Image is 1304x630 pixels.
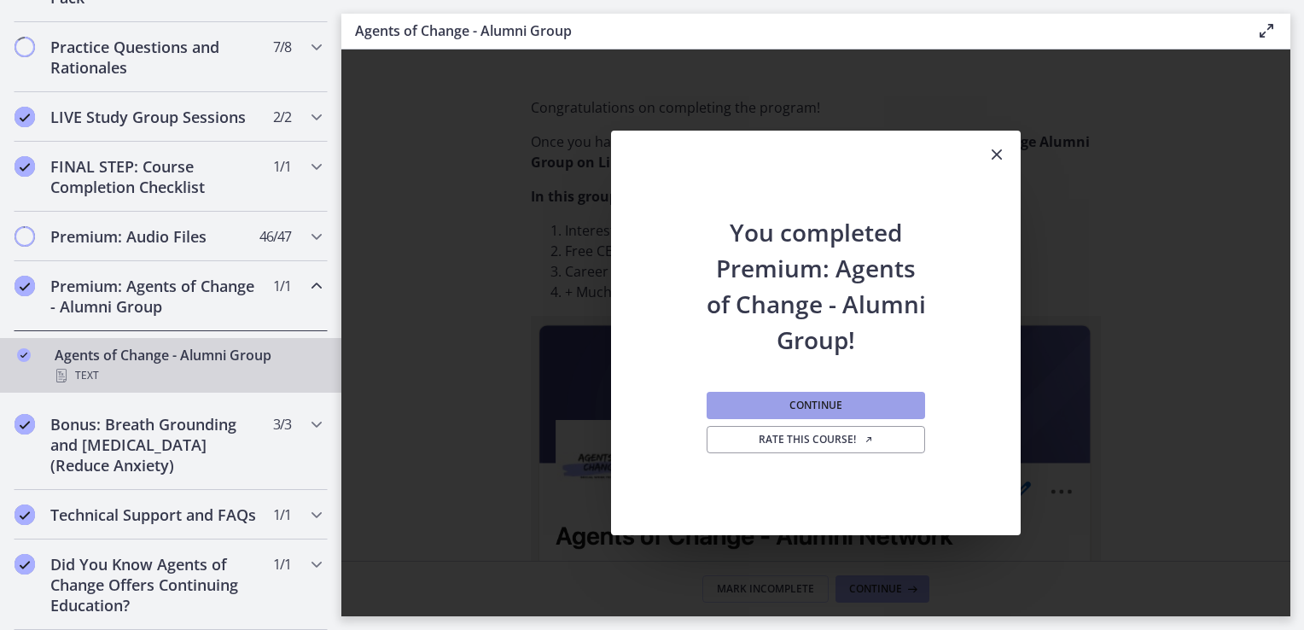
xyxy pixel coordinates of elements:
[355,20,1229,41] h3: Agents of Change - Alumni Group
[707,426,925,453] a: Rate this course! Opens in a new window
[273,37,291,57] span: 7 / 8
[759,433,874,446] span: Rate this course!
[703,180,929,358] h2: You completed Premium: Agents of Change - Alumni Group!
[15,107,35,127] i: Completed
[273,276,291,296] span: 1 / 1
[273,107,291,127] span: 2 / 2
[15,505,35,525] i: Completed
[55,345,321,386] div: Agents of Change - Alumni Group
[50,226,259,247] h2: Premium: Audio Files
[17,348,31,362] i: Completed
[15,414,35,435] i: Completed
[973,131,1021,180] button: Close
[15,276,35,296] i: Completed
[50,107,259,127] h2: LIVE Study Group Sessions
[864,435,874,445] i: Opens in a new window
[50,554,259,615] h2: Did You Know Agents of Change Offers Continuing Education?
[15,554,35,575] i: Completed
[15,156,35,177] i: Completed
[273,505,291,525] span: 1 / 1
[273,554,291,575] span: 1 / 1
[50,37,259,78] h2: Practice Questions and Rationales
[273,414,291,435] span: 3 / 3
[50,156,259,197] h2: FINAL STEP: Course Completion Checklist
[259,226,291,247] span: 46 / 47
[55,365,321,386] div: Text
[707,392,925,419] button: Continue
[789,399,842,412] span: Continue
[50,276,259,317] h2: Premium: Agents of Change - Alumni Group
[50,414,259,475] h2: Bonus: Breath Grounding and [MEDICAL_DATA] (Reduce Anxiety)
[50,505,259,525] h2: Technical Support and FAQs
[273,156,291,177] span: 1 / 1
